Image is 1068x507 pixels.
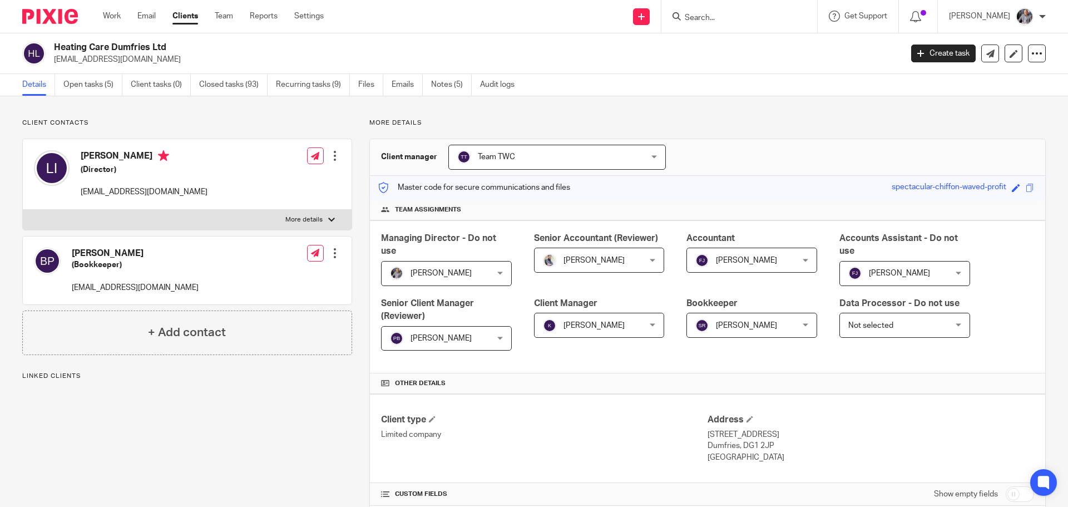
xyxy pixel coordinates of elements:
img: svg%3E [34,150,70,186]
span: Senior Client Manager (Reviewer) [381,299,474,321]
img: svg%3E [390,332,403,345]
img: svg%3E [543,319,556,332]
h4: Client type [381,414,708,426]
p: Limited company [381,429,708,440]
div: spectacular-chiffon-waved-profit [892,181,1006,194]
img: svg%3E [457,150,471,164]
a: Reports [250,11,278,22]
span: Not selected [848,322,893,329]
span: Accounts Assistant - Do not use [839,234,958,255]
img: svg%3E [848,267,862,280]
h4: CUSTOM FIELDS [381,490,708,499]
span: [PERSON_NAME] [869,269,930,277]
h3: Client manager [381,151,437,163]
span: Senior Accountant (Reviewer) [534,234,658,243]
span: [PERSON_NAME] [411,334,472,342]
a: Audit logs [480,74,523,96]
p: [GEOGRAPHIC_DATA] [708,452,1034,463]
a: Open tasks (5) [63,74,122,96]
span: Team TWC [478,153,515,161]
a: Settings [294,11,324,22]
a: Work [103,11,121,22]
span: [PERSON_NAME] [563,322,625,329]
span: [PERSON_NAME] [563,257,625,264]
img: svg%3E [695,254,709,267]
img: -%20%20-%20studio@ingrained.co.uk%20for%20%20-20220223%20at%20101413%20-%201W1A2026.jpg [1016,8,1034,26]
span: Team assignments [395,205,461,214]
span: Data Processor - Do not use [839,299,960,308]
span: Accountant [686,234,735,243]
img: svg%3E [695,319,709,332]
p: More details [369,119,1046,127]
p: [PERSON_NAME] [949,11,1010,22]
p: [STREET_ADDRESS] [708,429,1034,440]
a: Closed tasks (93) [199,74,268,96]
a: Clients [172,11,198,22]
a: Create task [911,45,976,62]
img: Pixie [22,9,78,24]
p: Linked clients [22,372,352,381]
img: -%20%20-%20studio@ingrained.co.uk%20for%20%20-20220223%20at%20101413%20-%201W1A2026.jpg [390,267,403,280]
img: Pixie%2002.jpg [543,254,556,267]
span: [PERSON_NAME] [716,322,777,329]
p: [EMAIL_ADDRESS][DOMAIN_NAME] [72,282,199,293]
a: Details [22,74,55,96]
span: [PERSON_NAME] [411,269,472,277]
a: Team [215,11,233,22]
img: svg%3E [22,42,46,65]
input: Search [684,13,784,23]
a: Recurring tasks (9) [276,74,350,96]
h4: [PERSON_NAME] [81,150,207,164]
span: Client Manager [534,299,597,308]
span: Managing Director - Do not use [381,234,496,255]
span: Bookkeeper [686,299,738,308]
img: svg%3E [34,248,61,274]
label: Show empty fields [934,489,998,500]
p: Client contacts [22,119,352,127]
span: Get Support [844,12,887,20]
i: Primary [158,150,169,161]
h5: (Director) [81,164,207,175]
h5: (Bookkeeper) [72,259,199,270]
a: Files [358,74,383,96]
h4: Address [708,414,1034,426]
span: [PERSON_NAME] [716,257,777,264]
h4: [PERSON_NAME] [72,248,199,259]
a: Email [137,11,156,22]
span: Other details [395,379,446,388]
p: [EMAIL_ADDRESS][DOMAIN_NAME] [81,186,207,198]
a: Notes (5) [431,74,472,96]
p: More details [285,215,323,224]
h2: Heating Care Dumfries Ltd [54,42,726,53]
p: [EMAIL_ADDRESS][DOMAIN_NAME] [54,54,894,65]
a: Client tasks (0) [131,74,191,96]
p: Master code for secure communications and files [378,182,570,193]
a: Emails [392,74,423,96]
h4: + Add contact [148,324,226,341]
p: Dumfries, DG1 2JP [708,440,1034,451]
